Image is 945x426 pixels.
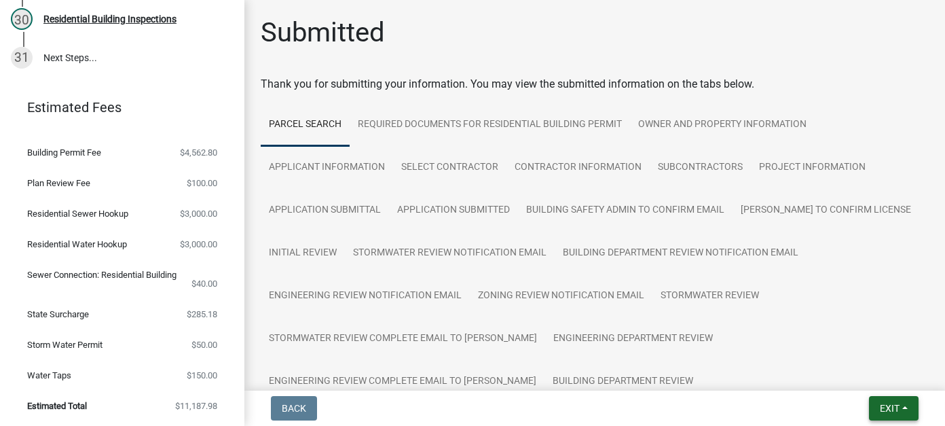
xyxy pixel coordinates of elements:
a: Initial Review [261,232,345,275]
a: Stormwater Review [652,274,767,318]
a: Estimated Fees [11,94,223,121]
a: Building Safety Admin to Confirm Email [518,189,733,232]
a: Engineering Review Complete Email to [PERSON_NAME] [261,360,544,404]
span: Residential Water Hookup [27,240,127,249]
a: Select contractor [393,146,506,190]
span: $285.18 [187,310,217,319]
span: Water Taps [27,371,71,380]
a: Parcel search [261,103,350,147]
span: $11,187.98 [175,402,217,410]
a: Building Department Review Notification Email [555,232,807,275]
a: Applicant Information [261,146,393,190]
span: Back [282,403,306,414]
div: Thank you for submitting your information. You may view the submitted information on the tabs below. [261,76,929,92]
button: Back [271,396,317,421]
a: Project Information [751,146,874,190]
button: Exit [869,396,919,421]
span: Estimated Total [27,402,87,410]
a: Engineering Department Review [545,317,721,361]
span: Exit [880,403,900,414]
div: 30 [11,8,33,30]
div: 31 [11,47,33,69]
a: Engineering Review Notification Email [261,274,470,318]
a: Stormwater Review Complete Email to [PERSON_NAME] [261,317,545,361]
span: Building Permit Fee [27,148,101,157]
span: State Surcharge [27,310,89,319]
a: Building Department Review [544,360,701,404]
a: Application Submitted [389,189,518,232]
span: $50.00 [191,340,217,349]
span: $3,000.00 [180,209,217,218]
a: [PERSON_NAME] to confirm License [733,189,919,232]
span: Storm Water Permit [27,340,103,349]
div: Residential Building Inspections [43,14,177,24]
span: $100.00 [187,179,217,188]
a: Application Submittal [261,189,389,232]
span: $4,562.80 [180,148,217,157]
span: Plan Review Fee [27,179,90,188]
span: $150.00 [187,371,217,380]
span: Sewer Connection: Residential Building [27,270,177,279]
a: Stormwater Review Notification Email [345,232,555,275]
h1: Submitted [261,16,385,49]
a: Subcontractors [650,146,751,190]
a: Zoning Review Notification Email [470,274,652,318]
span: Residential Sewer Hookup [27,209,128,218]
a: Required Documents for Residential Building Permit [350,103,630,147]
span: $3,000.00 [180,240,217,249]
a: Owner and Property Information [630,103,815,147]
span: $40.00 [191,279,217,288]
a: Contractor Information [506,146,650,190]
